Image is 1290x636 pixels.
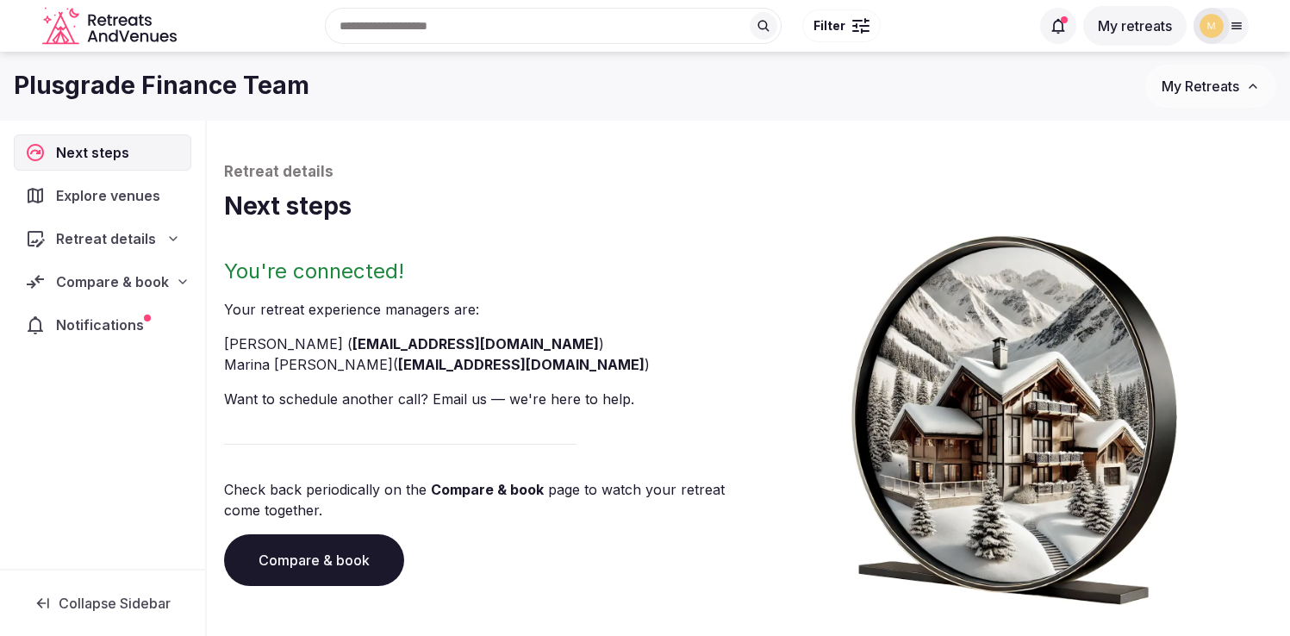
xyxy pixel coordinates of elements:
[42,7,180,46] svg: Retreats and Venues company logo
[59,595,171,612] span: Collapse Sidebar
[825,223,1205,605] img: Winter chalet retreat in picture frame
[14,584,191,622] button: Collapse Sidebar
[398,356,645,373] a: [EMAIL_ADDRESS][DOMAIN_NAME]
[14,134,191,171] a: Next steps
[224,258,742,285] h2: You're connected!
[224,334,742,354] li: [PERSON_NAME] ( )
[42,7,180,46] a: Visit the homepage
[224,299,742,320] p: Your retreat experience manager s are :
[1162,78,1239,95] span: My Retreats
[224,389,742,409] p: Want to schedule another call? Email us — we're here to help.
[14,307,191,343] a: Notifications
[1145,65,1276,108] button: My Retreats
[56,271,169,292] span: Compare & book
[56,315,151,335] span: Notifications
[224,162,1273,183] p: Retreat details
[224,534,404,586] a: Compare & book
[224,190,1273,223] h1: Next steps
[56,185,167,206] span: Explore venues
[56,228,156,249] span: Retreat details
[56,142,136,163] span: Next steps
[14,178,191,214] a: Explore venues
[1083,17,1187,34] a: My retreats
[14,69,309,103] h1: Plusgrade Finance Team
[352,335,599,352] a: [EMAIL_ADDRESS][DOMAIN_NAME]
[431,481,544,498] a: Compare & book
[802,9,881,42] button: Filter
[813,17,845,34] span: Filter
[1083,6,1187,46] button: My retreats
[224,354,742,375] li: Marina [PERSON_NAME] ( )
[224,479,742,521] p: Check back periodically on the page to watch your retreat come together.
[1200,14,1224,38] img: mana.vakili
